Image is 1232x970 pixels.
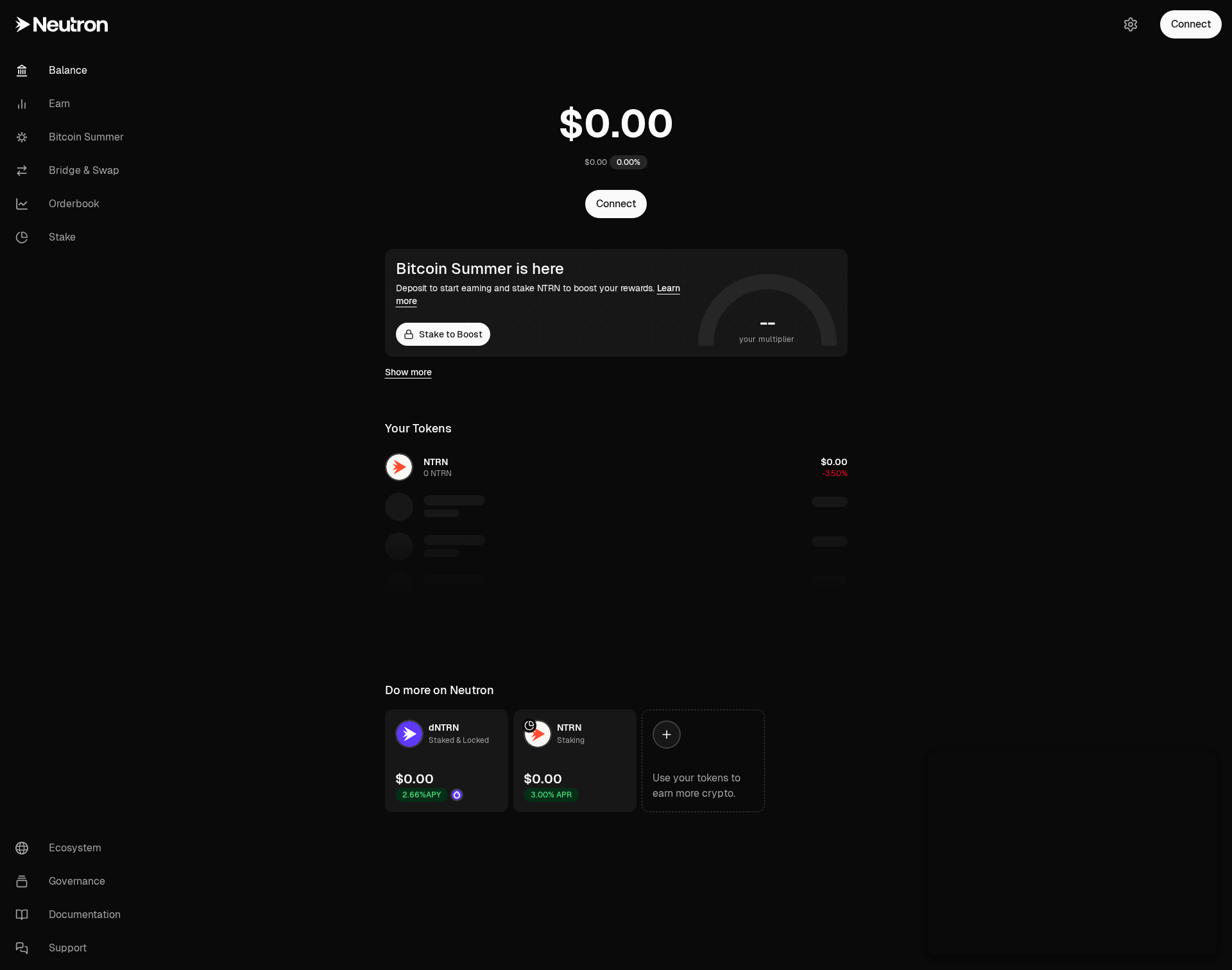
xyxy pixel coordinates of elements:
div: 3.00% APR [524,788,579,802]
div: 0.00% [610,155,647,169]
a: Ecosystem [5,831,139,865]
span: your multiplier [739,333,795,346]
a: Bitcoin Summer [5,121,139,154]
div: Use your tokens to earn more crypto. [653,770,754,801]
h1: -- [760,312,774,333]
div: 2.66% APY [395,788,448,802]
div: Your Tokens [385,420,452,438]
div: $0.00 [585,157,607,167]
img: Drop [452,790,462,800]
a: Show more [385,366,432,379]
a: Bridge & Swap [5,154,139,187]
a: Stake to Boost [396,323,490,346]
a: Use your tokens to earn more crypto. [642,710,765,812]
div: Staking [557,734,585,747]
a: dNTRN LogodNTRNStaked & Locked$0.002.66%APYDrop [385,710,508,812]
a: NTRN LogoNTRNStaking$0.003.00% APR [513,710,637,812]
a: Stake [5,221,139,254]
a: Balance [5,54,139,87]
div: Do more on Neutron [385,681,494,699]
a: Governance [5,865,139,898]
img: NTRN Logo [525,721,551,747]
a: Support [5,932,139,965]
button: Connect [585,190,647,218]
img: dNTRN Logo [397,721,422,747]
span: dNTRN [429,722,459,733]
a: Earn [5,87,139,121]
a: Documentation [5,898,139,932]
button: Connect [1160,10,1222,38]
div: Bitcoin Summer is here [396,260,693,278]
div: $0.00 [395,770,434,788]
div: Deposit to start earning and stake NTRN to boost your rewards. [396,282,693,307]
div: $0.00 [524,770,562,788]
div: Staked & Locked [429,734,489,747]
a: Orderbook [5,187,139,221]
span: NTRN [557,722,581,733]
